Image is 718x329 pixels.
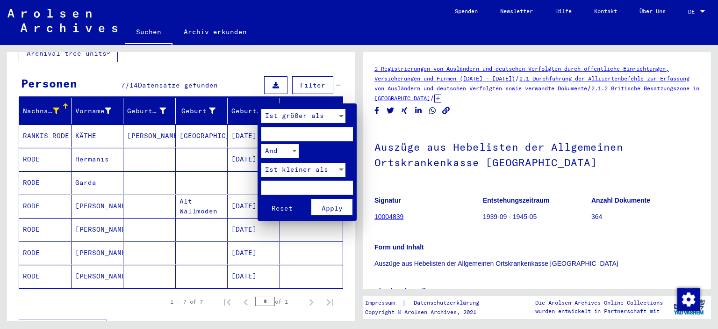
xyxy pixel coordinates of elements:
span: Ist größer als [265,111,324,120]
button: Reset [261,199,302,215]
span: And [265,146,278,155]
span: Ist kleiner als [265,165,328,174]
div: Zustimmung ändern [677,288,699,310]
span: Reset [272,204,293,212]
button: Apply [311,199,352,215]
span: Apply [322,204,343,212]
img: Zustimmung ändern [677,288,700,311]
